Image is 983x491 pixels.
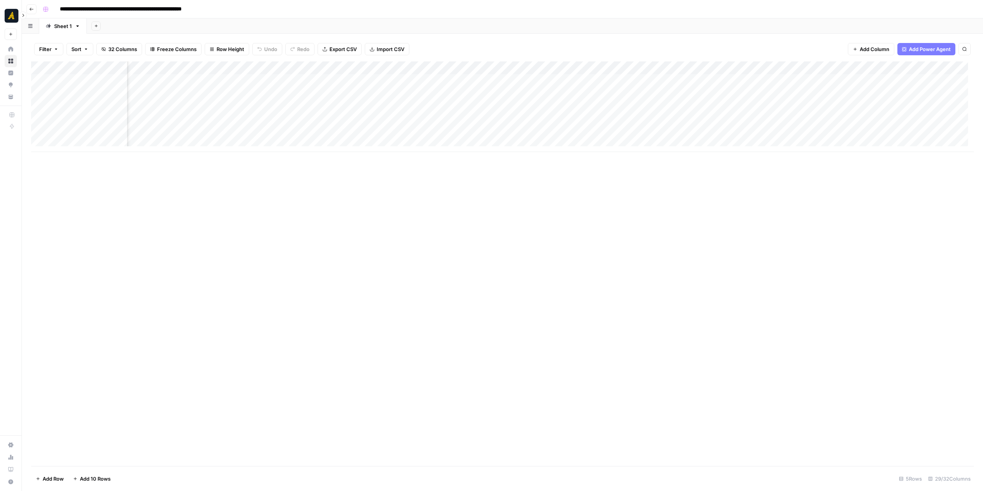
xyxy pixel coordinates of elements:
button: Undo [252,43,282,55]
a: Settings [5,439,17,451]
span: Filter [39,45,51,53]
button: Help + Support [5,476,17,488]
span: Redo [297,45,309,53]
button: Sort [66,43,93,55]
div: 29/32 Columns [925,473,974,485]
a: Usage [5,451,17,463]
a: Opportunities [5,79,17,91]
span: Row Height [217,45,244,53]
button: Add Column [848,43,894,55]
span: Import CSV [377,45,404,53]
span: Sort [71,45,81,53]
a: Your Data [5,91,17,103]
span: Add Row [43,475,64,483]
span: Add Power Agent [909,45,951,53]
a: Home [5,43,17,55]
span: 32 Columns [108,45,137,53]
div: 5 Rows [896,473,925,485]
span: Freeze Columns [157,45,197,53]
div: Sheet 1 [54,22,72,30]
span: Undo [264,45,277,53]
button: Freeze Columns [145,43,202,55]
button: Row Height [205,43,249,55]
span: Add Column [860,45,889,53]
button: Import CSV [365,43,409,55]
img: Marketers in Demand Logo [5,9,18,23]
a: Insights [5,67,17,79]
span: Export CSV [329,45,357,53]
button: Filter [34,43,63,55]
a: Browse [5,55,17,67]
button: Export CSV [318,43,362,55]
button: Redo [285,43,314,55]
button: Add Row [31,473,68,485]
button: 32 Columns [96,43,142,55]
a: Learning Hub [5,463,17,476]
button: Workspace: Marketers in Demand [5,6,17,25]
a: Sheet 1 [39,18,87,34]
button: Add 10 Rows [68,473,115,485]
button: Add Power Agent [897,43,955,55]
span: Add 10 Rows [80,475,111,483]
